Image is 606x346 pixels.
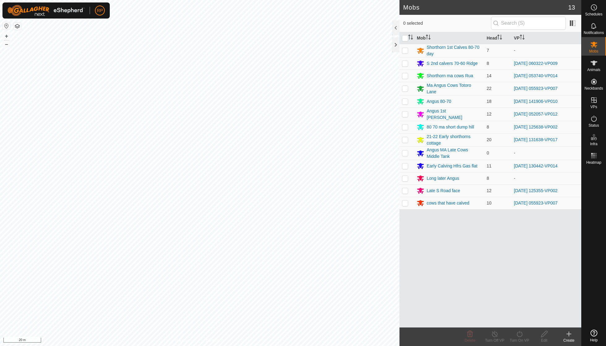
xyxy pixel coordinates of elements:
[514,112,557,116] a: [DATE] 052057-VP012
[507,338,532,343] div: Turn On VP
[487,99,492,104] span: 18
[585,12,602,16] span: Schedules
[520,36,525,40] p-sorticon: Activate to sort
[484,32,511,44] th: Head
[487,86,492,91] span: 22
[427,98,451,105] div: Angus 80-70
[588,124,599,127] span: Status
[427,60,478,67] div: S 2nd calvers 70-60 Ridge
[487,188,492,193] span: 12
[487,73,492,78] span: 14
[582,327,606,344] a: Help
[568,3,575,12] span: 13
[557,338,581,343] div: Create
[427,163,477,169] div: Early Calving Hfrs Gas flat
[514,137,557,142] a: [DATE] 131638-VP017
[487,137,492,142] span: 20
[590,142,597,146] span: Infra
[514,188,557,193] a: [DATE] 125355-VP002
[487,124,489,129] span: 8
[514,73,557,78] a: [DATE] 053740-VP014
[589,49,598,53] span: Mobs
[514,99,557,104] a: [DATE] 141906-VP010
[427,133,482,146] div: 21-22 Early shorthorns cottage
[3,22,10,30] button: Reset Map
[584,86,603,90] span: Neckbands
[403,20,491,27] span: 0 selected
[487,150,489,155] span: 0
[427,200,469,206] div: cows that have calved
[427,73,473,79] div: Shorthorn ma cows Rua
[427,124,474,130] div: 80 70 ma short dump hill
[511,172,581,184] td: -
[487,112,492,116] span: 12
[7,5,85,16] img: Gallagher Logo
[408,36,413,40] p-sorticon: Activate to sort
[511,32,581,44] th: VP
[514,163,557,168] a: [DATE] 130442-VP014
[427,82,482,95] div: Ma Angus Cows Totoro Lane
[487,48,489,53] span: 7
[97,7,103,14] span: RP
[427,108,482,121] div: Angus 1st [PERSON_NAME]
[511,44,581,57] td: -
[427,188,460,194] div: Late S Road face
[514,61,557,66] a: [DATE] 060322-VP009
[514,124,557,129] a: [DATE] 125638-VP002
[511,146,581,160] td: -
[584,31,604,35] span: Notifications
[590,338,598,342] span: Help
[427,147,482,160] div: Angus MA Late Cows Middle Tank
[587,68,600,72] span: Animals
[487,200,492,205] span: 10
[465,338,476,343] span: Delete
[586,161,601,164] span: Heatmap
[514,86,557,91] a: [DATE] 055923-VP007
[427,175,459,182] div: Long later Angus
[427,44,482,57] div: Shorthorn 1st Calves 80-70 day
[590,105,597,109] span: VPs
[3,32,10,40] button: +
[403,4,568,11] h2: Mobs
[487,61,489,66] span: 8
[3,40,10,48] button: –
[497,36,502,40] p-sorticon: Activate to sort
[206,338,224,344] a: Contact Us
[487,176,489,181] span: 8
[491,17,566,30] input: Search (S)
[14,23,21,30] button: Map Layers
[487,163,492,168] span: 11
[514,200,557,205] a: [DATE] 055923-VP007
[426,36,431,40] p-sorticon: Activate to sort
[414,32,484,44] th: Mob
[532,338,557,343] div: Edit
[175,338,198,344] a: Privacy Policy
[482,338,507,343] div: Turn Off VP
